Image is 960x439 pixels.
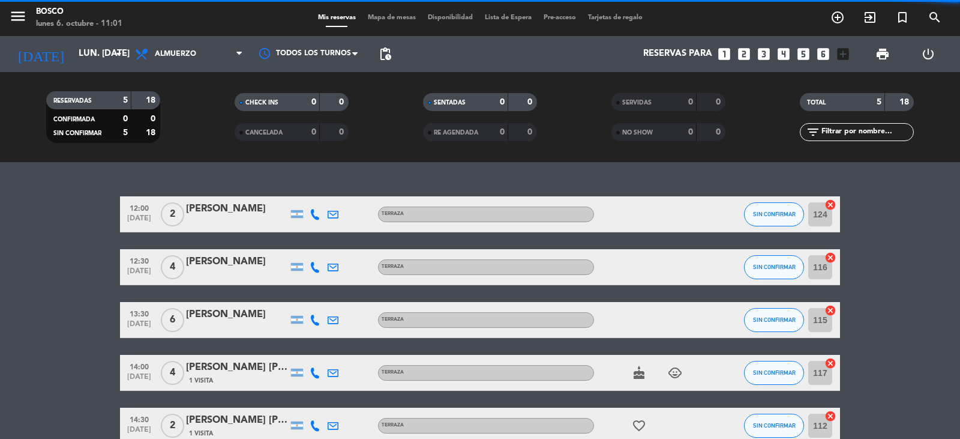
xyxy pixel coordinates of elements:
span: 4 [161,361,184,385]
span: TERRAZA [382,370,404,375]
span: [DATE] [124,320,154,334]
span: 2 [161,414,184,438]
strong: 0 [688,128,693,136]
i: cancel [824,410,836,422]
strong: 18 [146,129,158,137]
div: [PERSON_NAME] [186,307,288,322]
span: [DATE] [124,373,154,387]
span: SIN CONFIRMAR [753,422,796,429]
input: Filtrar por nombre... [820,126,913,139]
span: 1 Visita [189,429,213,438]
strong: 0 [500,98,505,106]
span: TOTAL [807,100,826,106]
span: SENTADAS [434,100,466,106]
span: pending_actions [378,47,392,61]
strong: 0 [688,98,693,106]
strong: 0 [339,98,346,106]
i: search [928,10,942,25]
span: SIN CONFIRMAR [753,264,796,270]
div: lunes 6. octubre - 11:01 [36,18,122,30]
span: CONFIRMADA [53,117,95,123]
span: SIN CONFIRMAR [753,316,796,323]
div: Bosco [36,6,122,18]
i: [DATE] [9,41,73,67]
div: LOG OUT [905,36,951,72]
span: [DATE] [124,267,154,281]
span: SIN CONFIRMAR [753,369,796,376]
span: Reservas para [643,49,712,59]
span: Pre-acceso [538,14,582,21]
i: cancel [824,252,836,264]
span: 12:30 [124,253,154,267]
span: CHECK INS [245,100,278,106]
i: cancel [824,199,836,211]
i: cancel [824,357,836,369]
span: RE AGENDADA [434,130,478,136]
span: RESERVADAS [53,98,92,104]
button: SIN CONFIRMAR [744,414,804,438]
i: favorite_border [632,419,646,433]
i: looks_5 [796,46,811,62]
button: SIN CONFIRMAR [744,361,804,385]
span: Mis reservas [312,14,362,21]
span: print [875,47,890,61]
i: looks_6 [815,46,831,62]
button: SIN CONFIRMAR [744,308,804,332]
i: looks_one [716,46,732,62]
div: [PERSON_NAME] [PERSON_NAME] [186,413,288,428]
strong: 18 [899,98,911,106]
i: add_box [835,46,851,62]
span: TERRAZA [382,317,404,322]
span: Lista de Espera [479,14,538,21]
div: [PERSON_NAME] [186,254,288,270]
span: Disponibilidad [422,14,479,21]
strong: 5 [123,129,128,137]
span: CANCELADA [245,130,283,136]
span: 6 [161,308,184,332]
span: Almuerzo [155,50,196,58]
span: SERVIDAS [622,100,652,106]
i: add_circle_outline [830,10,845,25]
span: Tarjetas de regalo [582,14,649,21]
i: arrow_drop_down [112,47,126,61]
span: TERRAZA [382,211,404,216]
strong: 0 [339,128,346,136]
i: looks_4 [776,46,791,62]
i: looks_3 [756,46,772,62]
button: menu [9,7,27,29]
i: menu [9,7,27,25]
button: SIN CONFIRMAR [744,202,804,226]
span: 13:30 [124,306,154,320]
i: child_care [668,366,682,380]
strong: 0 [527,98,535,106]
span: 12:00 [124,201,154,214]
strong: 5 [877,98,881,106]
i: looks_two [736,46,752,62]
span: SIN CONFIRMAR [53,130,101,136]
strong: 0 [311,128,316,136]
span: TERRAZA [382,264,404,269]
strong: 0 [151,115,158,123]
span: SIN CONFIRMAR [753,211,796,217]
span: 2 [161,202,184,226]
i: exit_to_app [863,10,877,25]
div: [PERSON_NAME] [186,201,288,217]
span: NO SHOW [622,130,653,136]
i: turned_in_not [895,10,910,25]
span: 14:00 [124,359,154,373]
span: 14:30 [124,412,154,426]
strong: 0 [527,128,535,136]
span: 4 [161,255,184,279]
span: 1 Visita [189,376,213,386]
strong: 0 [500,128,505,136]
i: cancel [824,304,836,316]
strong: 18 [146,96,158,104]
strong: 0 [123,115,128,123]
strong: 0 [716,98,723,106]
strong: 0 [311,98,316,106]
span: TERRAZA [382,423,404,428]
span: [DATE] [124,214,154,228]
span: Mapa de mesas [362,14,422,21]
strong: 5 [123,96,128,104]
i: filter_list [806,125,820,139]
